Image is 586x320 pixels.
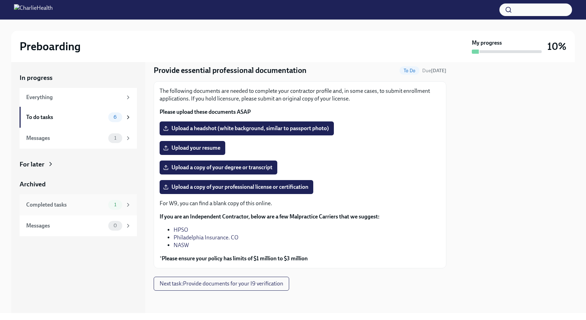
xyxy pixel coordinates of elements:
[20,160,44,169] div: For later
[26,201,105,209] div: Completed tasks
[160,141,225,155] label: Upload your resume
[431,68,446,74] strong: [DATE]
[154,277,289,291] button: Next task:Provide documents for your I9 verification
[547,40,566,53] h3: 10%
[26,94,122,101] div: Everything
[174,234,239,241] a: Philadelphia Insurance. CO
[109,114,121,120] span: 6
[164,184,308,191] span: Upload a copy of your professional license or certification
[160,161,277,174] label: Upload a copy of your degree or transcript
[422,67,446,74] span: October 6th, 2025 07:00
[162,255,308,262] strong: Please ensure your policy has limits of $1 million to $3 million
[160,200,440,207] p: For W9, you can find a blank copy of this online.
[20,39,81,53] h2: Preboarding
[160,180,313,194] label: Upload a copy of your professional license or certification
[20,73,137,82] a: In progress
[422,68,446,74] span: Due
[164,144,220,151] span: Upload your resume
[472,39,502,47] strong: My progress
[26,134,105,142] div: Messages
[160,121,334,135] label: Upload a headshot (white background, similar to passport photo)
[164,125,329,132] span: Upload a headshot (white background, similar to passport photo)
[20,88,137,107] a: Everything
[110,202,120,207] span: 1
[14,4,53,15] img: CharlieHealth
[164,164,272,171] span: Upload a copy of your degree or transcript
[20,160,137,169] a: For later
[160,109,251,115] strong: Please upload these documents ASAP
[400,68,419,73] span: To Do
[109,223,121,228] span: 0
[160,87,440,103] p: The following documents are needed to complete your contractor profile and, in some cases, to sub...
[26,113,105,121] div: To do tasks
[154,65,307,76] h4: Provide essential professional documentation
[20,180,137,189] a: Archived
[20,194,137,215] a: Completed tasks1
[160,213,380,220] strong: If you are an Independent Contractor, below are a few Malpractice Carriers that we suggest:
[20,215,137,236] a: Messages0
[110,135,120,141] span: 1
[174,242,189,248] a: NASW
[20,128,137,149] a: Messages1
[160,280,283,287] span: Next task : Provide documents for your I9 verification
[174,226,188,233] a: HPSO
[20,107,137,128] a: To do tasks6
[26,222,105,230] div: Messages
